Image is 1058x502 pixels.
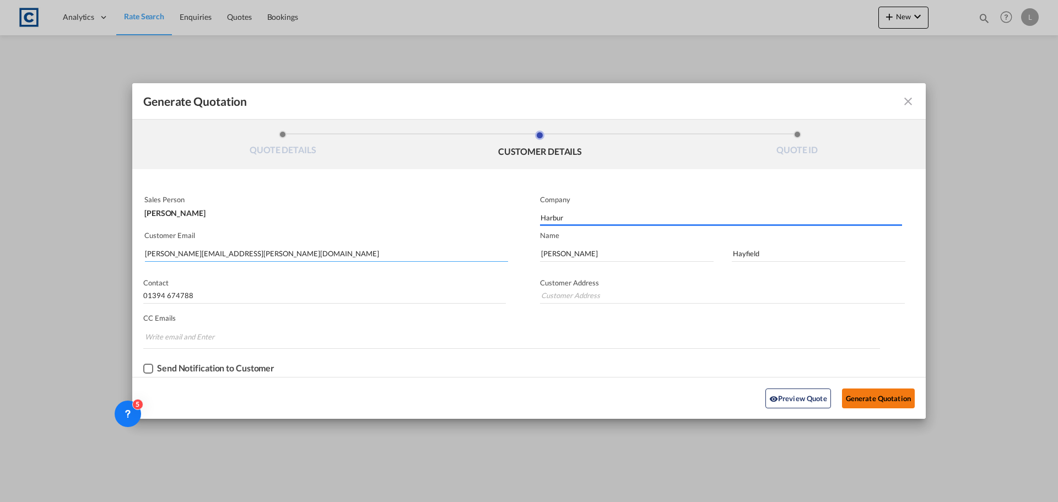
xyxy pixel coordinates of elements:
[143,327,880,348] md-chips-wrap: Chips container. Enter the text area, then type text, and press enter to add a chip.
[144,195,506,204] p: Sales Person
[540,245,714,262] input: First Name
[540,287,905,304] input: Customer Address
[540,278,599,287] span: Customer Address
[769,395,778,403] md-icon: icon-eye
[154,131,412,160] li: QUOTE DETAILS
[144,231,508,240] p: Customer Email
[540,231,926,240] p: Name
[143,287,506,304] input: Contact Number
[412,131,669,160] li: CUSTOMER DETAILS
[144,204,506,217] div: [PERSON_NAME]
[145,245,508,262] input: Search by Customer Name/Email Id/Company
[540,195,902,204] p: Company
[541,209,902,226] input: Company Name
[157,363,274,373] div: Send Notification to Customer
[143,363,274,374] md-checkbox: Checkbox No Ink
[842,388,915,408] button: Generate Quotation
[132,83,926,419] md-dialog: Generate QuotationQUOTE ...
[765,388,831,408] button: icon-eyePreview Quote
[732,245,905,262] input: Last Name
[143,314,880,322] p: CC Emails
[145,328,228,346] input: Chips input.
[143,278,506,287] p: Contact
[902,95,915,108] md-icon: icon-close fg-AAA8AD cursor m-0
[143,94,247,109] span: Generate Quotation
[668,131,926,160] li: QUOTE ID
